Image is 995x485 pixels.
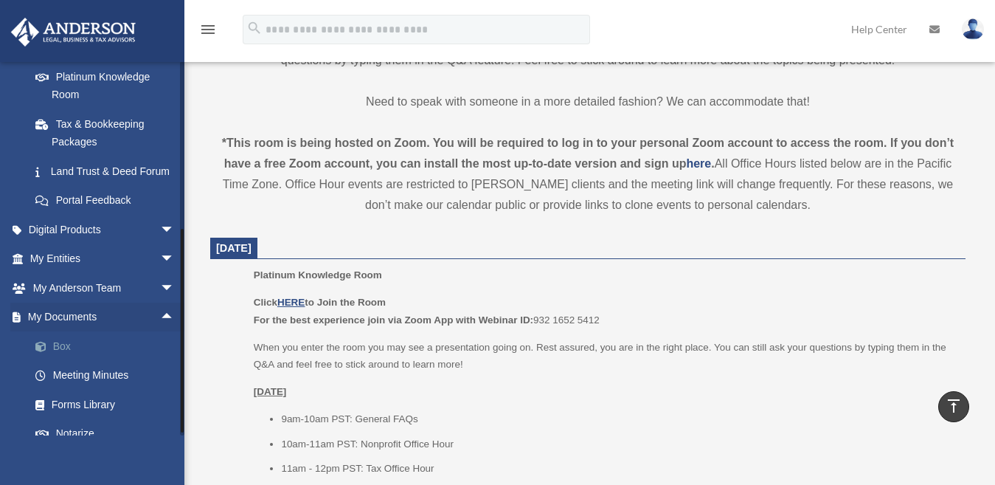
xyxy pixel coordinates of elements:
[160,244,190,275] span: arrow_drop_down
[686,157,711,170] a: here
[21,156,197,186] a: Land Trust & Deed Forum
[216,242,252,254] span: [DATE]
[10,273,197,303] a: My Anderson Teamarrow_drop_down
[254,386,287,397] u: [DATE]
[160,273,190,303] span: arrow_drop_down
[160,215,190,245] span: arrow_drop_down
[254,314,533,326] b: For the best experience join via Zoom App with Webinar ID:
[21,331,197,361] a: Box
[281,436,955,453] li: 10am-11am PST: Nonprofit Office Hour
[10,244,197,274] a: My Entitiesarrow_drop_down
[254,339,955,374] p: When you enter the room you may see a presentation going on. Rest assured, you are in the right p...
[277,297,305,308] a: HERE
[210,133,965,216] div: All Office Hours listed below are in the Pacific Time Zone. Office Hour events are restricted to ...
[10,303,197,332] a: My Documentsarrow_drop_up
[938,391,969,422] a: vertical_align_top
[199,21,217,38] i: menu
[21,390,197,419] a: Forms Library
[962,18,984,40] img: User Pic
[21,109,197,156] a: Tax & Bookkeeping Packages
[254,297,386,308] b: Click to Join the Room
[711,157,714,170] strong: .
[281,460,955,478] li: 11am - 12pm PST: Tax Office Hour
[10,215,197,244] a: Digital Productsarrow_drop_down
[246,20,263,36] i: search
[7,18,140,47] img: Anderson Advisors Platinum Portal
[199,26,217,38] a: menu
[210,92,965,112] p: Need to speak with someone in a more detailed fashion? We can accommodate that!
[21,186,197,216] a: Portal Feedback
[21,62,190,109] a: Platinum Knowledge Room
[21,419,197,449] a: Notarize
[160,303,190,333] span: arrow_drop_up
[254,269,382,281] span: Platinum Knowledge Room
[21,361,197,391] a: Meeting Minutes
[281,410,955,428] li: 9am-10am PST: General FAQs
[222,137,954,170] strong: *This room is being hosted on Zoom. You will be required to log in to your personal Zoom account ...
[254,294,955,329] p: 932 1652 5412
[945,397,963,415] i: vertical_align_top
